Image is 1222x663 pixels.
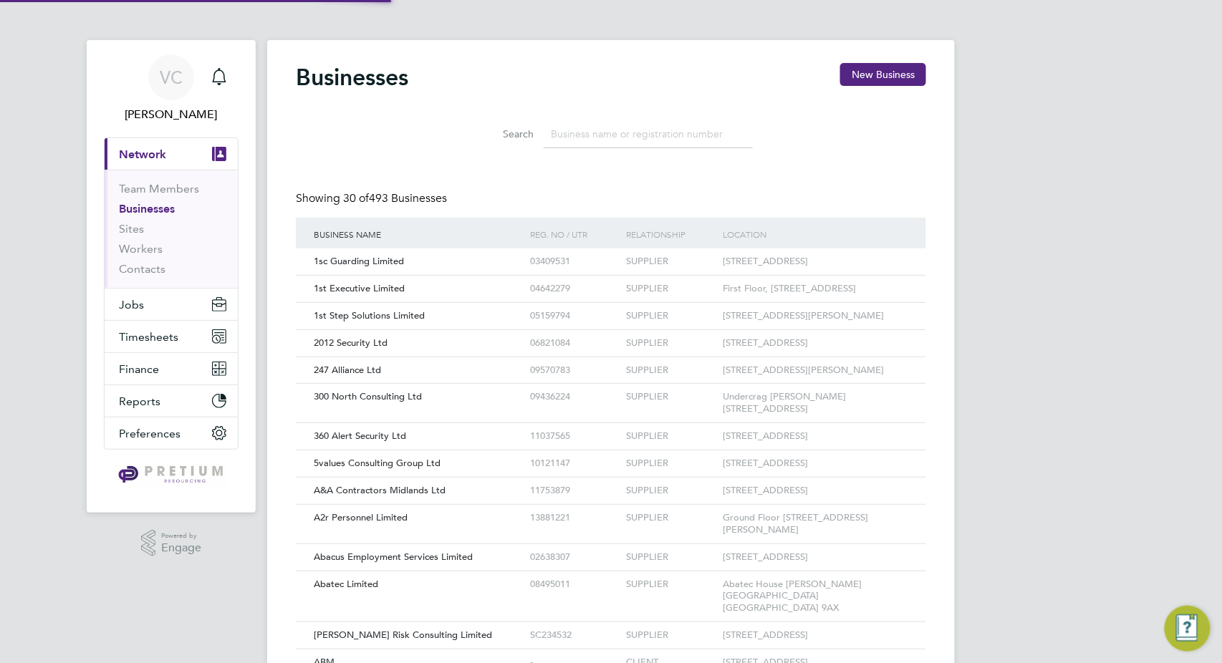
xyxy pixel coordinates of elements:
[623,248,719,275] div: SUPPLIER
[119,182,199,195] a: Team Members
[314,551,473,563] span: Abacus Employment Services Limited
[623,218,719,251] div: Relationship
[623,330,719,357] div: SUPPLIER
[719,276,912,302] div: First Floor, [STREET_ADDRESS]
[310,649,912,661] a: ABM-CLIENT[STREET_ADDRESS]
[310,302,912,314] a: 1st Step Solutions Limited05159794SUPPLIER[STREET_ADDRESS][PERSON_NAME]
[526,248,622,275] div: 03409531
[310,357,912,369] a: 247 Alliance Ltd09570783SUPPLIER[STREET_ADDRESS][PERSON_NAME]
[623,303,719,329] div: SUPPLIER
[544,120,753,148] input: Business name or registration number
[469,127,534,140] label: Search
[119,427,181,440] span: Preferences
[526,505,622,531] div: 13881221
[87,40,256,513] nav: Main navigation
[719,218,912,251] div: Location
[161,530,201,542] span: Powered by
[310,621,912,634] a: [PERSON_NAME] Risk Consulting LimitedSC234532SUPPLIER[STREET_ADDRESS]
[526,303,622,329] div: 05159794
[314,390,422,402] span: 300 North Consulting Ltd
[526,544,622,571] div: 02638307
[526,218,622,251] div: Reg. No / UTR
[719,357,912,384] div: [STREET_ADDRESS][PERSON_NAME]
[719,423,912,450] div: [STREET_ADDRESS]
[719,450,912,477] div: [STREET_ADDRESS]
[119,362,159,376] span: Finance
[296,63,408,92] h2: Businesses
[119,395,160,408] span: Reports
[310,248,912,260] a: 1sc Guarding Limited03409531SUPPLIER[STREET_ADDRESS]
[623,478,719,504] div: SUPPLIER
[623,450,719,477] div: SUPPLIER
[526,571,622,598] div: 08495011
[343,191,369,205] span: 30 of
[526,384,622,410] div: 09436224
[314,629,492,641] span: [PERSON_NAME] Risk Consulting Limited
[719,330,912,357] div: [STREET_ADDRESS]
[119,262,165,276] a: Contacts
[526,450,622,477] div: 10121147
[104,54,239,123] a: VC[PERSON_NAME]
[105,170,238,288] div: Network
[719,505,912,543] div: Ground Floor [STREET_ADDRESS][PERSON_NAME]
[314,457,441,469] span: 5values Consulting Group Ltd
[1165,606,1211,652] button: Engage Resource Center
[119,147,166,161] span: Network
[105,417,238,449] button: Preferences
[526,622,622,649] div: SC234532
[314,578,378,590] span: Abatec Limited
[119,222,144,236] a: Sites
[623,544,719,571] div: SUPPLIER
[310,543,912,556] a: Abacus Employment Services Limited02638307SUPPLIER[STREET_ADDRESS]
[314,255,404,267] span: 1sc Guarding Limited
[105,289,238,320] button: Jobs
[310,450,912,462] a: 5values Consulting Group Ltd10121147SUPPLIER[STREET_ADDRESS]
[119,242,163,256] a: Workers
[840,63,926,86] button: New Business
[310,275,912,287] a: 1st Executive Limited04642279SUPPLIERFirst Floor, [STREET_ADDRESS]
[314,309,425,321] span: 1st Step Solutions Limited
[105,353,238,384] button: Finance
[526,330,622,357] div: 06821084
[314,282,405,294] span: 1st Executive Limited
[343,191,447,205] span: 493 Businesses
[623,505,719,531] div: SUPPLIER
[719,248,912,275] div: [STREET_ADDRESS]
[719,622,912,649] div: [STREET_ADDRESS]
[623,276,719,302] div: SUPPLIER
[105,321,238,352] button: Timesheets
[314,484,446,496] span: A&A Contractors Midlands Ltd
[526,276,622,302] div: 04642279
[314,364,381,376] span: 247 Alliance Ltd
[310,477,912,489] a: A&A Contractors Midlands Ltd11753879SUPPLIER[STREET_ADDRESS]
[719,571,912,622] div: Abatec House [PERSON_NAME][GEOGRAPHIC_DATA] [GEOGRAPHIC_DATA] 9AX
[296,191,450,206] div: Showing
[623,384,719,410] div: SUPPLIER
[141,530,202,557] a: Powered byEngage
[623,357,719,384] div: SUPPLIER
[119,202,175,216] a: Businesses
[719,478,912,504] div: [STREET_ADDRESS]
[104,464,239,487] a: Go to home page
[310,504,912,516] a: A2r Personnel Limited13881221SUPPLIERGround Floor [STREET_ADDRESS][PERSON_NAME]
[314,511,408,523] span: A2r Personnel Limited
[104,106,239,123] span: Valentina Cerulli
[119,330,178,344] span: Timesheets
[161,542,201,554] span: Engage
[719,303,912,329] div: [STREET_ADDRESS][PERSON_NAME]
[719,384,912,422] div: Undercrag [PERSON_NAME][STREET_ADDRESS]
[526,478,622,504] div: 11753879
[119,298,144,311] span: Jobs
[310,383,912,395] a: 300 North Consulting Ltd09436224SUPPLIERUndercrag [PERSON_NAME][STREET_ADDRESS]
[623,622,719,649] div: SUPPLIER
[310,422,912,435] a: 360 Alert Security Ltd11037565SUPPLIER[STREET_ADDRESS]
[105,138,238,170] button: Network
[314,430,406,442] span: 360 Alert Security Ltd
[160,68,183,87] span: VC
[526,423,622,450] div: 11037565
[526,357,622,384] div: 09570783
[310,218,526,251] div: Business Name
[105,385,238,417] button: Reports
[310,571,912,583] a: Abatec Limited08495011SUPPLIERAbatec House [PERSON_NAME][GEOGRAPHIC_DATA] [GEOGRAPHIC_DATA] 9AX
[310,329,912,342] a: 2012 Security Ltd06821084SUPPLIER[STREET_ADDRESS]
